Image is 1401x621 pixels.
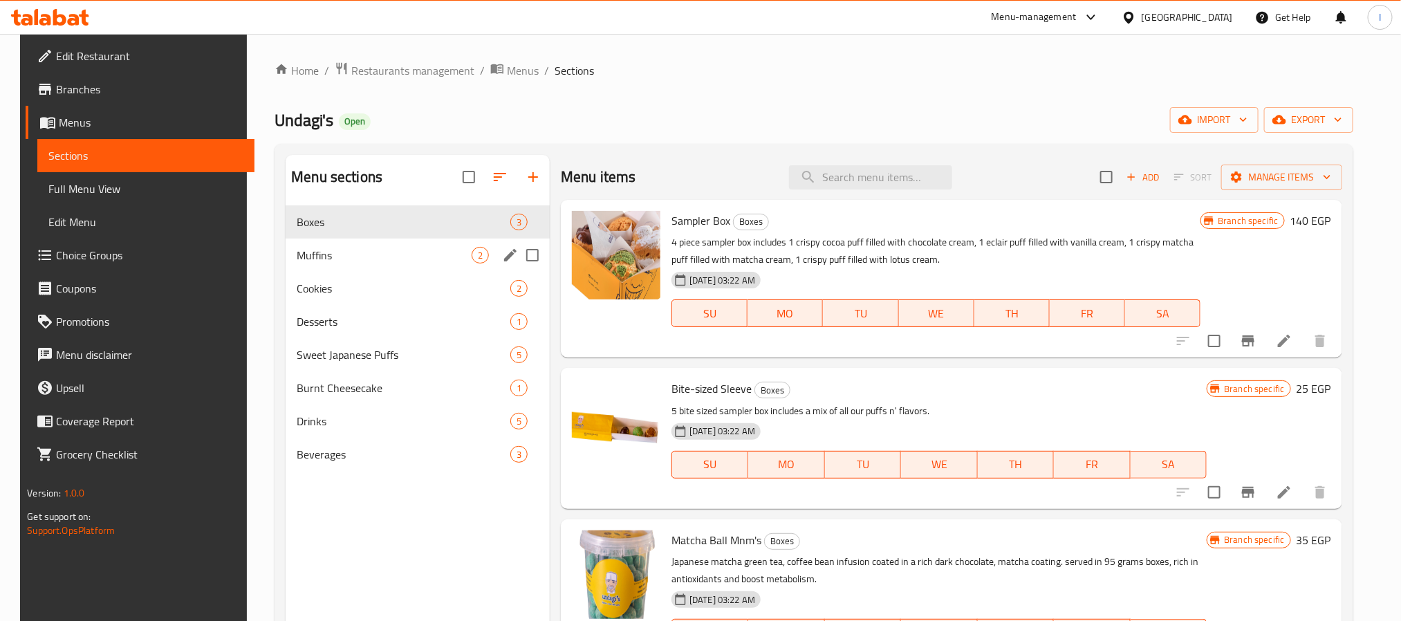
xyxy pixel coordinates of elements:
button: SU [671,299,748,327]
div: Desserts [297,313,510,330]
div: Drinks5 [286,405,550,438]
button: SU [671,451,748,479]
span: export [1275,111,1342,129]
div: Cookies2 [286,272,550,305]
span: 1 [511,315,527,328]
button: edit [500,245,521,266]
li: / [324,62,329,79]
span: Matcha Ball Mnm's [671,530,761,550]
h2: Menu items [561,167,636,187]
a: Grocery Checklist [26,438,254,471]
div: items [510,313,528,330]
div: items [510,280,528,297]
span: 3 [511,448,527,461]
a: Full Menu View [37,172,254,205]
a: Edit menu item [1276,484,1292,501]
span: Branch specific [1218,382,1290,396]
span: Sweet Japanese Puffs [297,346,510,363]
span: TH [983,454,1049,474]
a: Coupons [26,272,254,305]
a: Edit Menu [37,205,254,239]
span: Sections [48,147,243,164]
span: Boxes [765,533,799,549]
a: Edit menu item [1276,333,1292,349]
span: 2 [472,249,488,262]
a: Menu disclaimer [26,338,254,371]
p: 4 piece sampler box includes 1 crispy cocoa puff filled with chocolate cream, 1 eclair puff fille... [671,234,1200,268]
span: Select to update [1200,478,1229,507]
div: Boxes [754,382,790,398]
span: Undagi's [275,104,333,136]
div: Boxes [733,214,769,230]
span: Grocery Checklist [56,446,243,463]
div: Burnt Cheesecake [297,380,510,396]
button: delete [1303,324,1337,358]
span: Upsell [56,380,243,396]
div: [GEOGRAPHIC_DATA] [1142,10,1233,25]
span: Branches [56,81,243,98]
button: FR [1050,299,1125,327]
button: Add [1121,167,1165,188]
button: TU [823,299,898,327]
button: Manage items [1221,165,1342,190]
span: Beverages [297,446,510,463]
a: Branches [26,73,254,106]
button: SA [1131,451,1207,479]
button: SA [1125,299,1200,327]
span: FR [1055,304,1120,324]
span: Drinks [297,413,510,429]
input: search [789,165,952,189]
h6: 25 EGP [1297,379,1331,398]
span: Select section first [1165,167,1221,188]
img: Bite-sized Sleeve [572,379,660,467]
div: Boxes3 [286,205,550,239]
span: SA [1131,304,1195,324]
span: I [1379,10,1381,25]
button: TH [978,451,1055,479]
div: items [510,214,528,230]
span: Sort sections [483,160,517,194]
img: Matcha Ball Mnm's [572,530,660,619]
a: Home [275,62,319,79]
a: Choice Groups [26,239,254,272]
div: Muffins [297,247,472,263]
span: Sampler Box [671,210,730,231]
a: Edit Restaurant [26,39,254,73]
span: Boxes [297,214,510,230]
p: 5 bite sized sampler box includes a mix of all our puffs n' flavors. [671,402,1207,420]
a: Support.OpsPlatform [27,521,115,539]
span: Edit Restaurant [56,48,243,64]
div: Sweet Japanese Puffs5 [286,338,550,371]
span: 1 [511,382,527,395]
span: Coupons [56,280,243,297]
div: items [510,346,528,363]
h6: 35 EGP [1297,530,1331,550]
button: TH [974,299,1050,327]
div: Burnt Cheesecake1 [286,371,550,405]
span: Branch specific [1218,533,1290,546]
a: Menus [26,106,254,139]
div: Open [339,113,371,130]
a: Coverage Report [26,405,254,438]
span: Sections [555,62,594,79]
span: 5 [511,349,527,362]
button: WE [901,451,978,479]
span: TH [980,304,1044,324]
span: Get support on: [27,508,91,526]
span: Select section [1092,163,1121,192]
span: TU [831,454,896,474]
span: WE [904,304,969,324]
a: Restaurants management [335,62,474,80]
span: import [1181,111,1247,129]
span: Restaurants management [351,62,474,79]
span: 1.0.0 [64,484,85,502]
span: SU [678,454,743,474]
span: Add item [1121,167,1165,188]
span: 2 [511,282,527,295]
a: Menus [490,62,539,80]
span: Boxes [734,214,768,230]
img: Sampler Box [572,211,660,299]
span: SA [1136,454,1202,474]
